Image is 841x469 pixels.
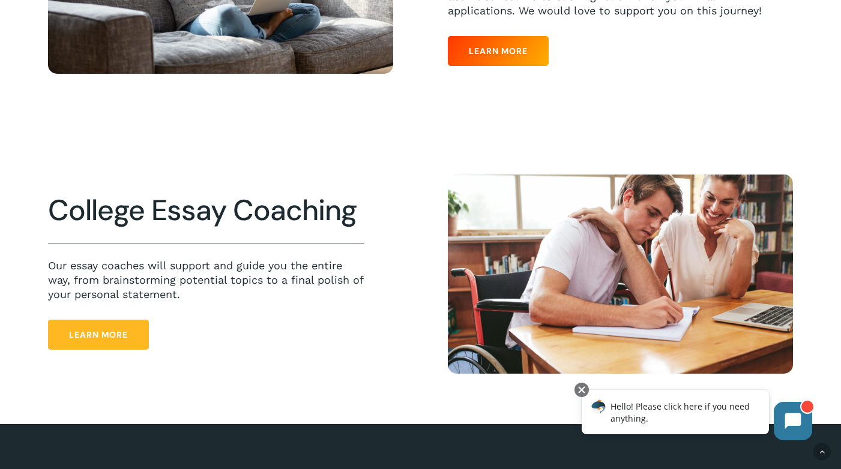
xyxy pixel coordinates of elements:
[69,329,128,341] span: Learn More
[448,36,549,66] a: Learn More
[48,320,149,350] a: Learn More
[48,193,364,228] h2: College Essay Coaching
[469,45,528,57] span: Learn More
[48,258,364,302] p: Our essay coaches will support and guide you the entire way, from brainstorming potential topics ...
[448,175,793,373] img: tutoring a student scaled
[569,380,824,452] iframe: Chatbot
